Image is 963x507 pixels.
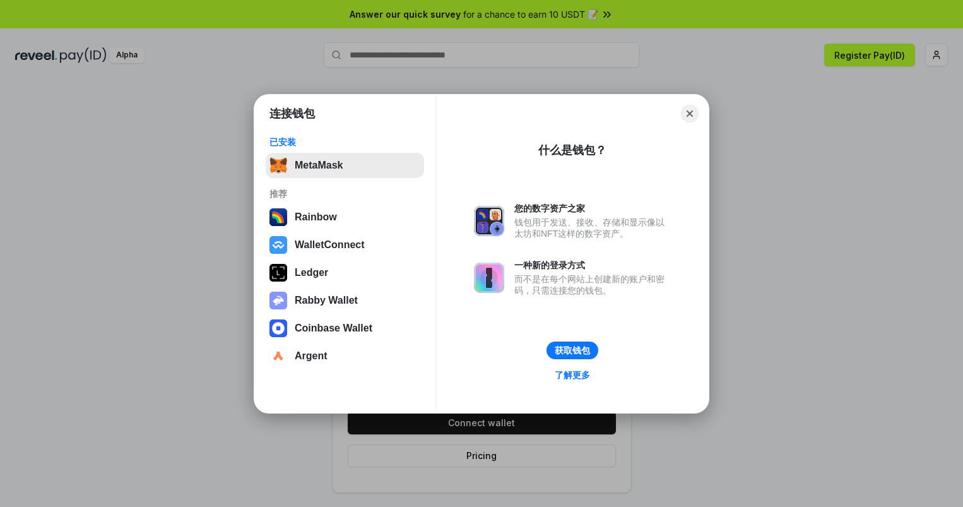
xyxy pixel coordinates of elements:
div: Coinbase Wallet [295,323,372,334]
button: Argent [266,343,424,369]
div: 推荐 [269,188,420,200]
div: 钱包用于发送、接收、存储和显示像以太坊和NFT这样的数字资产。 [514,217,671,239]
img: svg+xml,%3Csvg%20width%3D%2228%22%20height%3D%2228%22%20viewBox%3D%220%200%2028%2028%22%20fill%3D... [269,236,287,254]
img: svg+xml,%3Csvg%20xmlns%3D%22http%3A%2F%2Fwww.w3.org%2F2000%2Fsvg%22%20fill%3D%22none%22%20viewBox... [269,292,287,309]
img: svg+xml,%3Csvg%20xmlns%3D%22http%3A%2F%2Fwww.w3.org%2F2000%2Fsvg%22%20width%3D%2228%22%20height%3... [269,264,287,282]
div: 而不是在每个网站上创建新的账户和密码，只需连接您的钱包。 [514,273,671,296]
img: svg+xml,%3Csvg%20xmlns%3D%22http%3A%2F%2Fwww.w3.org%2F2000%2Fsvg%22%20fill%3D%22none%22%20viewBox... [474,263,504,293]
a: 了解更多 [547,367,598,383]
div: 什么是钱包？ [538,143,606,158]
button: Close [681,105,699,122]
div: Ledger [295,267,328,278]
div: Argent [295,350,328,362]
img: svg+xml,%3Csvg%20width%3D%22120%22%20height%3D%22120%22%20viewBox%3D%220%200%20120%20120%22%20fil... [269,208,287,226]
img: svg+xml,%3Csvg%20fill%3D%22none%22%20height%3D%2233%22%20viewBox%3D%220%200%2035%2033%22%20width%... [269,157,287,174]
img: svg+xml,%3Csvg%20width%3D%2228%22%20height%3D%2228%22%20viewBox%3D%220%200%2028%2028%22%20fill%3D... [269,319,287,337]
button: Rabby Wallet [266,288,424,313]
button: Coinbase Wallet [266,316,424,341]
div: 您的数字资产之家 [514,203,671,214]
img: svg+xml,%3Csvg%20xmlns%3D%22http%3A%2F%2Fwww.w3.org%2F2000%2Fsvg%22%20fill%3D%22none%22%20viewBox... [474,206,504,236]
h1: 连接钱包 [269,106,315,121]
button: 获取钱包 [546,342,598,359]
button: Rainbow [266,205,424,230]
div: 获取钱包 [555,345,590,356]
button: Ledger [266,260,424,285]
div: Rabby Wallet [295,295,358,306]
button: WalletConnect [266,232,424,258]
img: svg+xml,%3Csvg%20width%3D%2228%22%20height%3D%2228%22%20viewBox%3D%220%200%2028%2028%22%20fill%3D... [269,347,287,365]
div: Rainbow [295,212,337,223]
div: 一种新的登录方式 [514,259,671,271]
div: WalletConnect [295,239,365,251]
div: MetaMask [295,160,343,171]
div: 了解更多 [555,369,590,381]
div: 已安装 [269,136,420,148]
button: MetaMask [266,153,424,178]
